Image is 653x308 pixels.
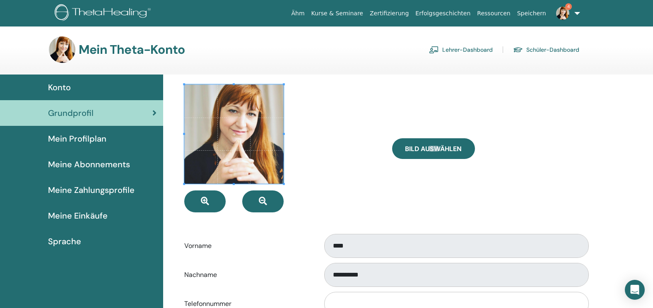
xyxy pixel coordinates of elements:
img: graduation-cap.svg [513,46,523,53]
a: Erfolgsgeschichten [412,6,474,21]
label: Vorname [178,238,316,254]
span: Meine Einkäufe [48,209,108,222]
label: Nachname [178,267,316,283]
font: Lehrer-Dashboard [442,46,493,53]
a: Ressourcen [474,6,513,21]
span: Meine Zahlungsprofile [48,184,135,196]
img: logo.png [55,4,154,23]
a: Ähm [288,6,308,21]
span: 4 [565,3,572,10]
span: Meine Abonnements [48,158,130,171]
a: Schüler-Dashboard [513,43,579,56]
span: Mein Profilplan [48,132,106,145]
h3: Mein Theta-Konto [79,42,185,57]
span: Grundprofil [48,107,94,119]
img: default.jpg [49,36,75,63]
div: Öffnen Sie den Intercom Messenger [625,280,645,300]
a: Zertifizierung [366,6,412,21]
img: default.jpg [556,7,569,20]
font: Schüler-Dashboard [526,46,579,53]
a: Kurse & Seminare [308,6,366,21]
input: Bild auswählen [428,146,439,152]
a: Lehrer-Dashboard [429,43,493,56]
a: Speichern [514,6,549,21]
span: Konto [48,81,71,94]
span: Sprache [48,235,81,248]
span: Bild auswählen [405,144,462,153]
img: chalkboard-teacher.svg [429,46,439,53]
